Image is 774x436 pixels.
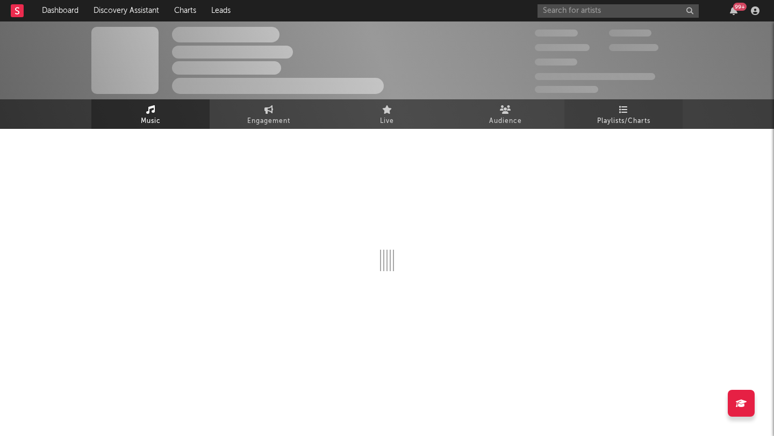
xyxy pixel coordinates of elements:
span: 300,000 [535,30,578,37]
span: 50,000,000 Monthly Listeners [535,73,655,80]
a: Engagement [210,99,328,129]
a: Live [328,99,446,129]
span: Playlists/Charts [597,115,650,128]
span: Music [141,115,161,128]
a: Audience [446,99,564,129]
a: Playlists/Charts [564,99,683,129]
div: 99 + [733,3,747,11]
button: 99+ [730,6,737,15]
span: Jump Score: 85.0 [535,86,598,93]
a: Music [91,99,210,129]
span: 100,000 [609,30,651,37]
span: 50,000,000 [535,44,590,51]
span: 1,000,000 [609,44,658,51]
span: Audience [489,115,522,128]
span: Engagement [247,115,290,128]
span: Live [380,115,394,128]
input: Search for artists [537,4,699,18]
span: 100,000 [535,59,577,66]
